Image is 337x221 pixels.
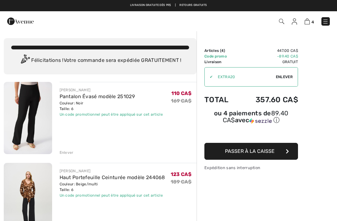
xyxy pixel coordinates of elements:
div: Enlever [60,150,74,155]
span: 110 CA$ [171,90,192,96]
span: 4 [221,48,224,53]
div: [PERSON_NAME] [60,168,165,174]
div: ou 4 paiements de avec [204,110,298,124]
span: Passer à la caisse [225,148,275,154]
td: -89.40 CA$ [238,53,298,59]
td: 357.60 CA$ [238,89,298,110]
a: Livraison gratuite dès 99$ [130,3,171,8]
s: 189 CA$ [171,179,192,185]
div: Félicitations ! Votre commande sera expédiée GRATUITEMENT ! [11,54,189,67]
a: Haut Portefeuille Ceinturée modèle 244068 [60,174,165,180]
div: Couleur: Noir Taille: 6 [60,100,163,112]
img: 1ère Avenue [7,15,34,28]
img: Mes infos [292,18,297,25]
a: Retours gratuits [179,3,207,8]
img: Recherche [279,19,284,24]
span: 4 [311,20,314,24]
span: Enlever [276,74,293,80]
img: Sezzle [249,118,272,124]
div: Un code promotionnel peut être appliqué sur cet article [60,193,165,198]
td: Livraison [204,59,238,65]
div: Couleur: Beige/multi Taille: 6 [60,181,165,193]
div: Expédition sans interruption [204,165,298,171]
img: Pantalon Évasé modèle 251029 [4,82,52,154]
button: Passer à la caisse [204,143,298,160]
img: Congratulation2.svg [19,54,31,67]
td: Total [204,89,238,110]
div: [PERSON_NAME] [60,87,163,93]
div: ✔ [205,74,213,80]
span: 89.40 CA$ [223,109,289,124]
td: Articles ( ) [204,48,238,53]
s: 169 CA$ [171,98,192,104]
td: 447.00 CA$ [238,48,298,53]
a: Pantalon Évasé modèle 251029 [60,93,135,99]
span: | [175,3,176,8]
iframe: PayPal-paypal [204,127,298,141]
div: Un code promotionnel peut être appliqué sur cet article [60,112,163,117]
img: Menu [322,18,329,25]
img: Panier d'achat [305,18,310,24]
td: Gratuit [238,59,298,65]
span: 123 CA$ [171,171,192,177]
a: 1ère Avenue [7,18,34,24]
td: Code promo [204,53,238,59]
input: Code promo [213,68,276,86]
a: 4 [305,18,314,25]
div: ou 4 paiements de89.40 CA$avecSezzle Cliquez pour en savoir plus sur Sezzle [204,110,298,127]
